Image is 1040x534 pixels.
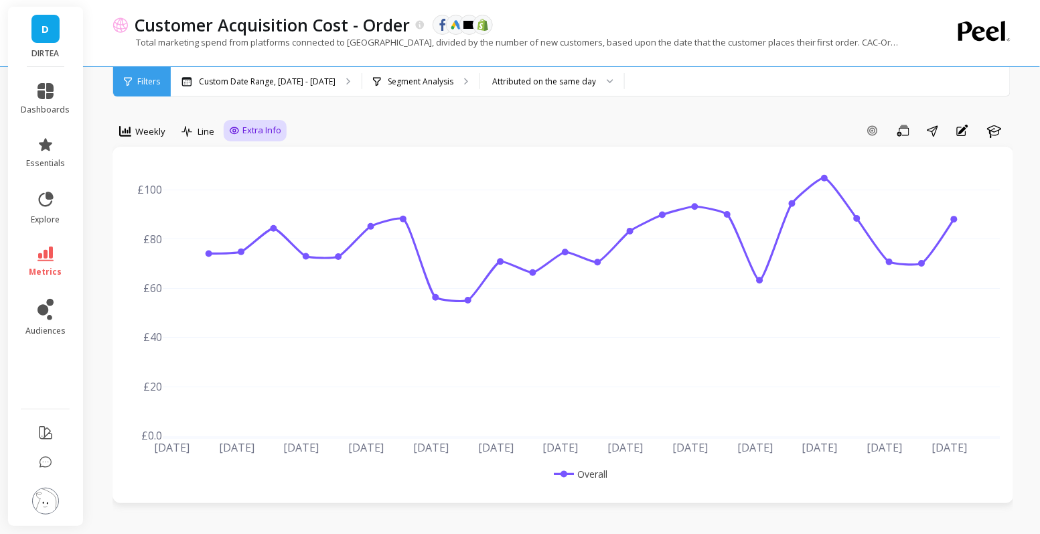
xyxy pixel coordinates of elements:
span: Weekly [135,125,165,138]
p: Total marketing spend from platforms connected to [GEOGRAPHIC_DATA], divided by the number of new... [113,36,903,48]
span: explore [31,214,60,225]
span: Line [198,125,214,138]
div: Attributed on the same day [492,75,596,88]
span: D [42,21,50,37]
img: header icon [113,17,129,33]
p: Segment Analysis [388,76,453,87]
span: audiences [25,326,66,336]
p: Customer Acquisition Cost - Order [135,13,411,36]
p: Custom Date Range, [DATE] - [DATE] [199,76,336,87]
img: api.klaviyo.svg [463,21,475,29]
span: Extra Info [242,124,281,137]
span: Filters [137,76,160,87]
img: api.google.svg [450,19,462,31]
span: metrics [29,267,62,277]
span: dashboards [21,105,70,115]
p: DIRTEA [21,48,70,59]
img: profile picture [32,488,59,515]
img: api.shopify.svg [477,19,489,31]
img: api.fb.svg [437,19,449,31]
span: essentials [26,158,65,169]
